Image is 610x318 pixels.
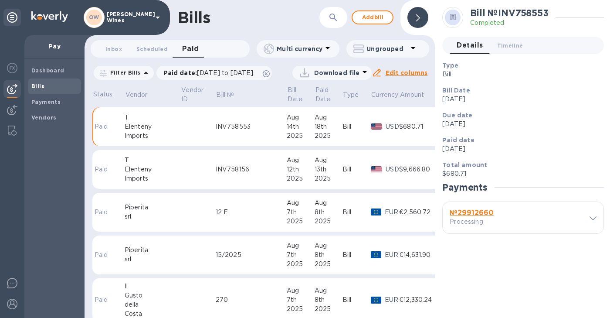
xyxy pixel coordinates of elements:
img: Logo [31,11,68,22]
p: Type [343,90,359,99]
button: Addbill [352,10,393,24]
div: Il [125,282,181,291]
p: Currency [371,90,398,99]
p: EUR [385,250,399,260]
span: Type [343,90,370,99]
b: Type [442,62,458,69]
p: EUR [385,295,399,304]
div: $9,666.80 [399,165,436,174]
div: Elenteny [125,165,181,174]
span: Add bill [359,12,386,23]
span: Scheduled [136,44,168,54]
div: 270 [216,295,287,304]
div: 2025 [287,131,315,140]
div: 7th [287,295,315,304]
div: Paid date:[DATE] to [DATE] [156,66,272,80]
p: EUR [385,208,399,217]
div: Aug [315,198,342,208]
div: 13th [315,165,342,174]
div: Piperita [125,203,181,212]
p: [PERSON_NAME] Wines [107,11,150,24]
div: 2025 [315,217,342,226]
div: 7th [287,250,315,260]
p: $680.71 [442,169,597,178]
span: Paid Date [315,85,342,104]
div: Piperita [125,246,181,255]
div: Aug [315,286,342,295]
div: Bill [342,122,371,131]
div: €12,330.24 [399,295,436,304]
p: Paid date : [163,68,258,77]
span: Amount [400,90,436,99]
h2: Payments [442,182,488,193]
span: Bill № [216,90,245,99]
h2: Bill № INV758553 [470,7,548,18]
p: Bill Date [288,85,303,104]
div: 2025 [287,260,315,269]
p: Download file [314,68,360,77]
p: Multi currency [277,44,322,53]
div: 2025 [287,304,315,314]
p: Bill № [216,90,234,99]
span: Inbox [105,44,122,54]
span: Details [457,39,483,51]
img: USD [371,123,383,130]
div: 8th [315,295,342,304]
p: Paid [95,165,111,174]
p: Paid Date [315,85,331,104]
b: OW [89,14,99,21]
p: [DATE] [442,144,597,154]
span: Paid [182,43,199,55]
p: Status [93,90,113,99]
span: Bill Date [288,85,314,104]
div: T [125,113,181,122]
h1: Bills [178,8,210,27]
div: 8th [315,208,342,217]
b: Due date [442,112,472,119]
div: srl [125,255,181,264]
p: Amount [400,90,424,99]
div: 2025 [315,174,342,183]
div: €14,631.90 [399,250,436,260]
p: Vendor ID [181,85,203,104]
p: Paid [95,122,111,131]
b: Payments [31,99,61,105]
span: Timeline [497,41,523,50]
div: Aug [315,156,342,165]
b: Dashboard [31,67,64,74]
div: $680.71 [399,122,436,131]
div: Bill [342,208,371,217]
b: Total amount [442,161,487,168]
b: Paid date [442,137,474,144]
div: Bill [342,295,371,304]
div: 2025 [287,217,315,226]
p: Ungrouped [366,44,408,53]
p: Paid [95,295,111,304]
span: Vendor [125,90,159,99]
div: €2,560.72 [399,208,436,217]
div: Bill [342,165,371,174]
div: T [125,156,181,165]
p: USD [386,165,399,174]
b: Vendors [31,114,57,121]
p: Bill [442,70,597,79]
p: Vendor [125,90,148,99]
div: 12 E [216,208,287,217]
div: 7th [287,208,315,217]
u: Edit columns [386,69,428,76]
b: Bill Date [442,87,470,94]
div: 2025 [315,260,342,269]
p: Filter Bills [107,69,141,76]
p: USD [386,122,399,131]
div: della [125,300,181,309]
p: Paid [95,208,111,217]
p: Pay [31,42,78,51]
p: Paid [95,250,111,260]
div: Imports [125,174,181,183]
p: [DATE] [442,95,597,104]
img: USD [371,166,383,172]
div: Aug [287,198,315,208]
span: Vendor ID [181,85,215,104]
div: Aug [315,113,342,122]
